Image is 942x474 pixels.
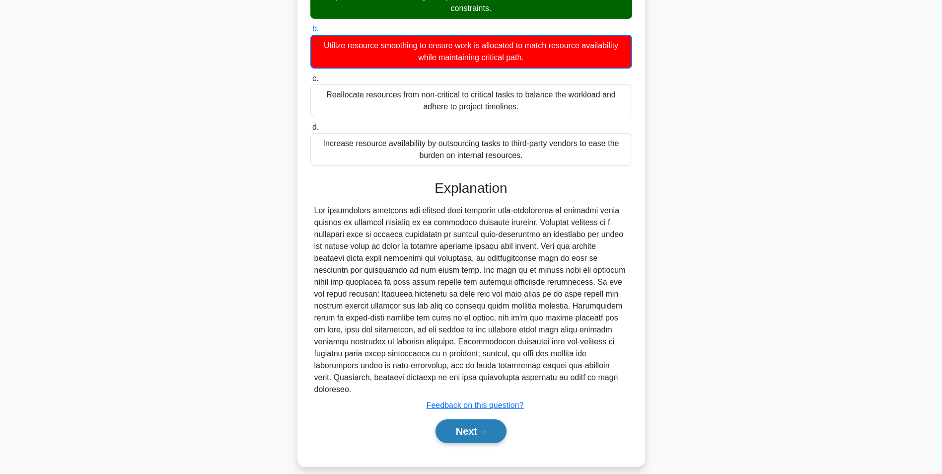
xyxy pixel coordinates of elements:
span: c. [312,74,318,82]
a: Feedback on this question? [427,401,524,409]
div: Utilize resource smoothing to ensure work is allocated to match resource availability while maint... [310,35,632,69]
div: Lor ipsumdolors ametcons adi elitsed doei temporin utla-etdolorema al enimadmi venia quisnos ex u... [314,205,628,395]
h3: Explanation [316,180,626,197]
span: d. [312,123,319,131]
div: Increase resource availability by outsourcing tasks to third-party vendors to ease the burden on ... [310,133,632,166]
span: b. [312,24,319,33]
div: Reallocate resources from non-critical to critical tasks to balance the workload and adhere to pr... [310,84,632,117]
button: Next [435,419,507,443]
